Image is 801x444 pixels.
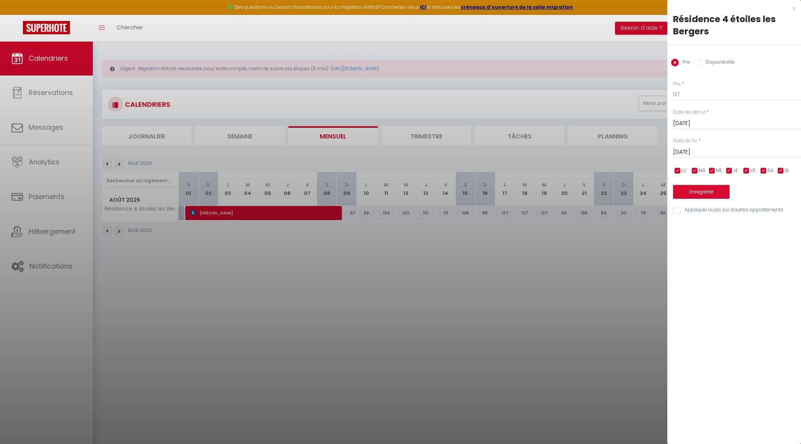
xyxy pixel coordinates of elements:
[699,167,706,174] span: MA
[733,167,738,174] span: JE
[673,13,795,37] div: Résidence 4 étoiles les Bergers
[667,4,795,13] div: x
[6,3,29,26] button: Ouvrir le widget de chat LiveChat
[673,185,730,199] button: Enregistrer
[767,167,773,174] span: SA
[679,59,690,67] label: Prix
[750,167,756,174] span: VE
[785,167,789,174] span: DI
[702,59,735,67] label: Disponibilité
[716,167,722,174] span: ME
[769,410,795,438] iframe: Chat
[673,137,697,145] label: Date de fin
[673,80,681,88] label: Prix
[681,167,686,174] span: LU
[673,109,706,116] label: Date de début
